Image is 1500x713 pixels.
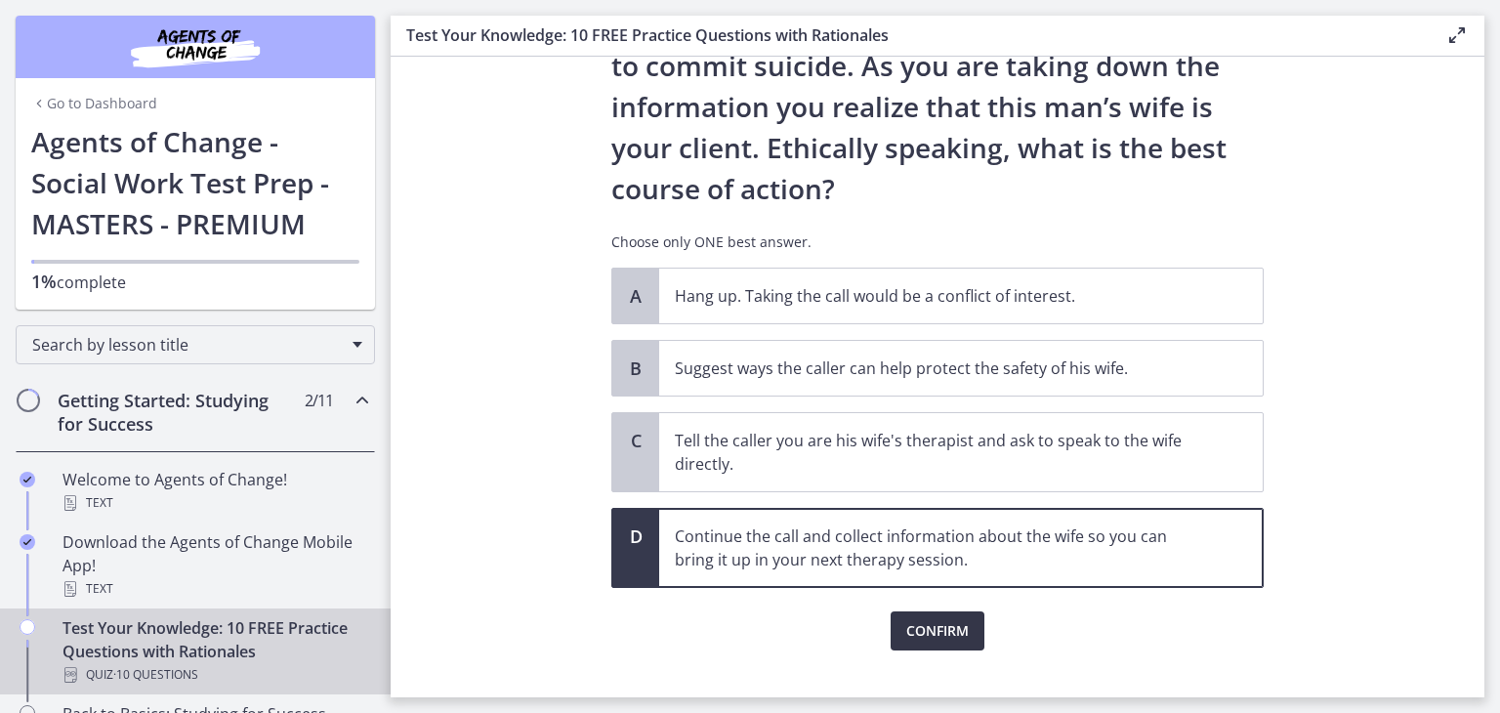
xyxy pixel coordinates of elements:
[906,619,969,643] span: Confirm
[16,325,375,364] div: Search by lesson title
[891,611,984,650] button: Confirm
[113,663,198,687] span: · 10 Questions
[62,491,367,515] div: Text
[20,472,35,487] i: Completed
[406,23,1414,47] h3: Test Your Knowledge: 10 FREE Practice Questions with Rationales
[675,284,1208,308] p: Hang up. Taking the call would be a conflict of interest.
[624,524,647,548] span: D
[62,530,367,601] div: Download the Agents of Change Mobile App!
[31,270,359,294] p: complete
[675,524,1208,571] p: Continue the call and collect information about the wife so you can bring it up in your next ther...
[31,121,359,244] h1: Agents of Change - Social Work Test Prep - MASTERS - PREMIUM
[32,334,343,356] span: Search by lesson title
[31,270,57,293] span: 1%
[20,534,35,550] i: Completed
[62,663,367,687] div: Quiz
[624,429,647,452] span: C
[62,616,367,687] div: Test Your Knowledge: 10 FREE Practice Questions with Rationales
[78,23,312,70] img: Agents of Change Social Work Test Prep
[624,284,647,308] span: A
[58,389,296,436] h2: Getting Started: Studying for Success
[62,577,367,601] div: Text
[31,94,157,113] a: Go to Dashboard
[675,429,1208,476] p: Tell the caller you are his wife's therapist and ask to speak to the wife directly.
[624,356,647,380] span: B
[675,356,1208,380] p: Suggest ways the caller can help protect the safety of his wife.
[305,389,333,412] span: 2 / 11
[611,232,1264,252] p: Choose only ONE best answer.
[62,468,367,515] div: Welcome to Agents of Change!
